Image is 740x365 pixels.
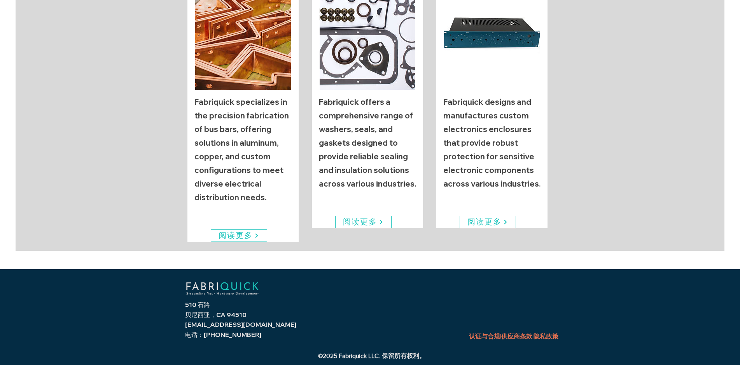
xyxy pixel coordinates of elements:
[185,331,261,339] font: 电话：[PHONE_NUMBER]
[335,216,392,228] a: 阅读更多
[185,311,247,319] font: 贝尼西亚，CA 94510
[443,97,541,189] p: Fabriquick designs and manufactures custom electronics enclosures that provide robust protection ...
[500,333,501,340] font: |
[501,333,532,340] a: 供应商条款
[185,321,296,328] a: [EMAIL_ADDRESS][DOMAIN_NAME]
[194,97,289,202] p: Fabriquick specializes in the precision fabrication of bus bars, offering solutions in aluminum, ...
[467,217,502,226] font: 阅读更多
[460,216,516,228] a: 阅读更多
[318,353,425,359] font: ©2025 Fabriquick LLC. 保留所有权利。
[219,230,253,240] font: 阅读更多
[185,301,210,309] font: 510 石路
[319,97,416,189] p: Fabriquick offers a comprehensive range of washers, seals, and gaskets designed to provide reliab...
[343,217,377,226] font: 阅读更多
[532,333,534,340] font: |
[534,333,558,340] a: 隐私政策
[211,229,267,242] a: 阅读更多
[469,333,500,340] a: 认证与合规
